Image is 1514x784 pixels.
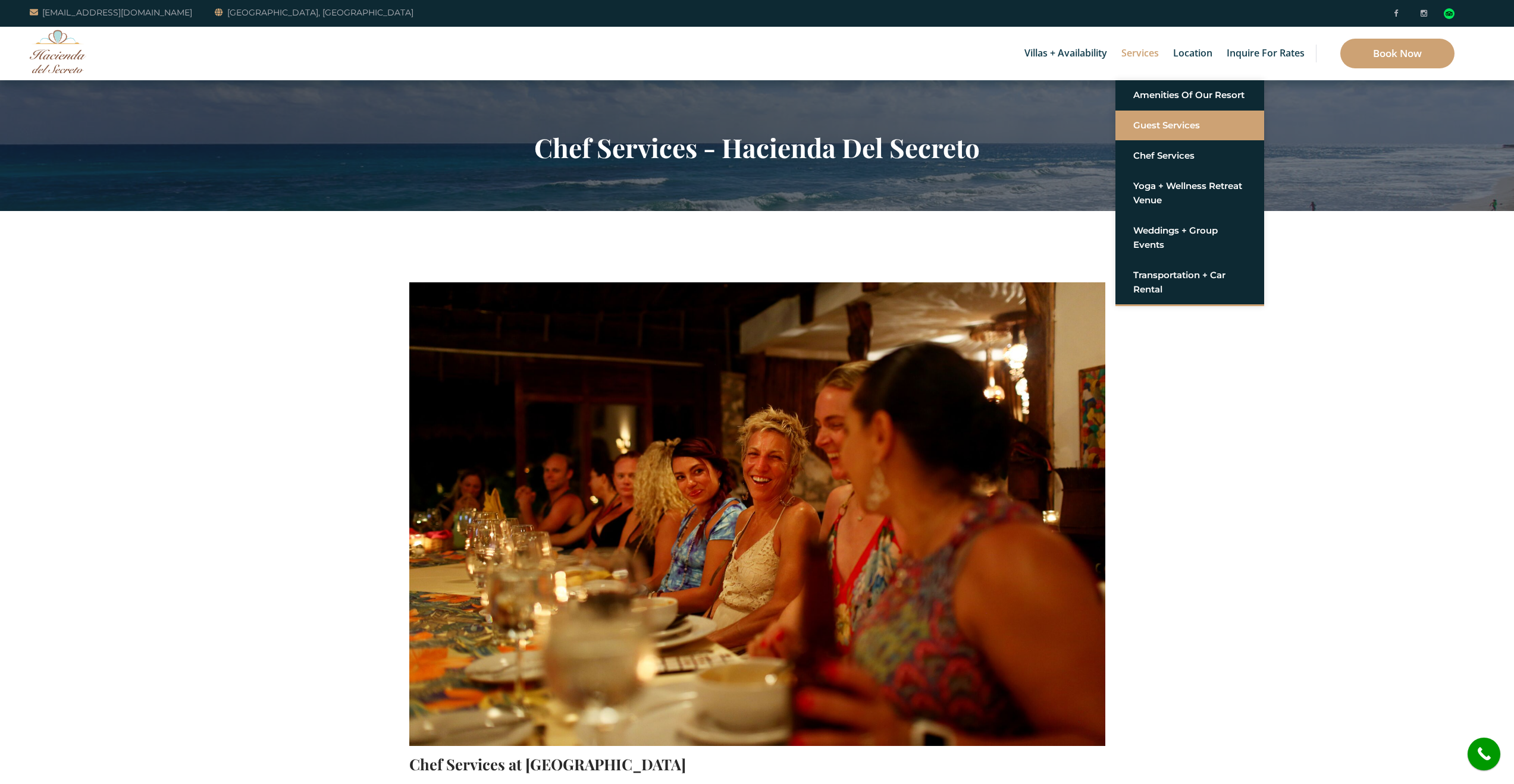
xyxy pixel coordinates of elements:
i: call [1471,741,1497,767]
div: Read traveler reviews on Tripadvisor [1444,8,1455,19]
a: Services [1115,27,1165,80]
a: Inquire for Rates [1221,27,1311,80]
a: Villas + Availability [1018,27,1113,80]
img: Awesome Logo [30,30,86,73]
a: Location [1167,27,1218,80]
a: call [1468,738,1500,770]
a: Chef Services [1133,145,1246,166]
h2: Chef Services - Hacienda Del Secreto [409,132,1105,163]
a: Weddings + Group Events [1133,220,1246,256]
a: [EMAIL_ADDRESS][DOMAIN_NAME] [30,5,192,20]
a: Book Now [1340,39,1455,68]
a: Amenities of Our Resort [1133,84,1246,106]
a: Yoga + Wellness Retreat Venue [1133,175,1246,211]
a: Transportation + Car Rental [1133,265,1246,300]
a: [GEOGRAPHIC_DATA], [GEOGRAPHIC_DATA] [215,5,413,20]
img: Tripadvisor_logomark.svg [1444,8,1455,19]
h2: Chef Services at [GEOGRAPHIC_DATA] [409,752,1105,776]
a: Guest Services [1133,115,1246,136]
